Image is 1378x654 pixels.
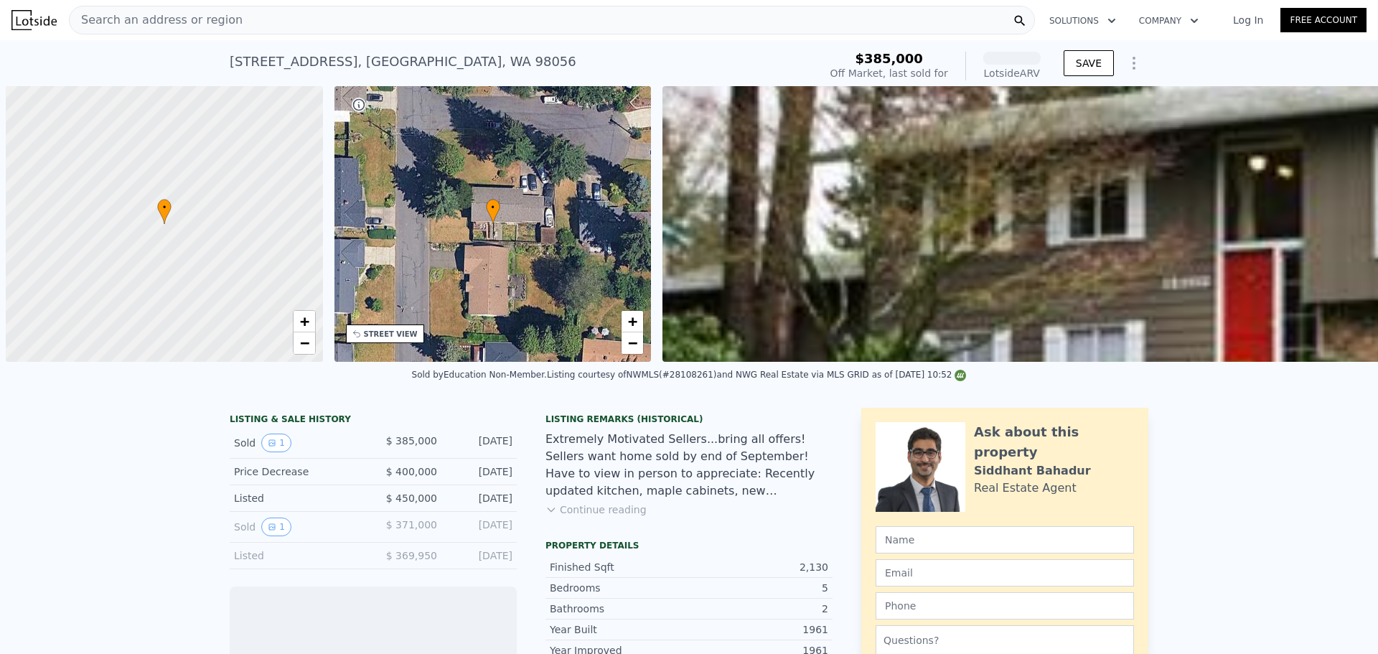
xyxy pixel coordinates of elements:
a: Zoom out [622,332,643,354]
input: Phone [876,592,1134,620]
div: Price Decrease [234,464,362,479]
div: [DATE] [449,434,512,452]
div: Lotside ARV [983,66,1041,80]
button: View historical data [261,434,291,452]
div: Listed [234,491,362,505]
div: Property details [545,540,833,551]
span: • [486,201,500,214]
button: Solutions [1038,8,1128,34]
div: 5 [689,581,828,595]
div: • [486,199,500,224]
span: + [628,312,637,330]
div: Off Market, last sold for [830,66,948,80]
div: [STREET_ADDRESS] , [GEOGRAPHIC_DATA] , WA 98056 [230,52,576,72]
span: $ 450,000 [386,492,437,504]
span: $385,000 [855,51,923,66]
div: [DATE] [449,518,512,536]
span: • [157,201,172,214]
div: 1961 [689,622,828,637]
div: Sold by Education Non-Member . [412,370,547,380]
button: Show Options [1120,49,1148,78]
a: Zoom in [622,311,643,332]
div: Ask about this property [974,422,1134,462]
input: Email [876,559,1134,587]
div: Extremely Motivated Sellers...bring all offers! Sellers want home sold by end of September! Have ... [545,431,833,500]
div: • [157,199,172,224]
div: Listing Remarks (Historical) [545,414,833,425]
div: Year Built [550,622,689,637]
span: $ 369,950 [386,550,437,561]
button: Company [1128,8,1210,34]
div: 2,130 [689,560,828,574]
img: Lotside [11,10,57,30]
div: Sold [234,434,362,452]
div: LISTING & SALE HISTORY [230,414,517,428]
a: Zoom out [294,332,315,354]
div: Finished Sqft [550,560,689,574]
div: Real Estate Agent [974,480,1077,497]
span: − [628,334,637,352]
div: Sold [234,518,362,536]
span: $ 400,000 [386,466,437,477]
span: $ 371,000 [386,519,437,531]
div: STREET VIEW [364,329,418,340]
input: Name [876,526,1134,553]
div: Listed [234,548,362,563]
div: Listing courtesy of NWMLS (#28108261) and NWG Real Estate via MLS GRID as of [DATE] 10:52 [547,370,967,380]
span: Search an address or region [70,11,243,29]
img: NWMLS Logo [955,370,966,381]
span: $ 385,000 [386,435,437,447]
div: [DATE] [449,491,512,505]
span: − [299,334,309,352]
a: Free Account [1280,8,1367,32]
div: [DATE] [449,464,512,479]
span: + [299,312,309,330]
button: SAVE [1064,50,1114,76]
div: Bathrooms [550,602,689,616]
a: Log In [1216,13,1280,27]
div: Siddhant Bahadur [974,462,1091,480]
button: View historical data [261,518,291,536]
button: Continue reading [545,503,647,517]
div: [DATE] [449,548,512,563]
div: 2 [689,602,828,616]
div: Bedrooms [550,581,689,595]
a: Zoom in [294,311,315,332]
